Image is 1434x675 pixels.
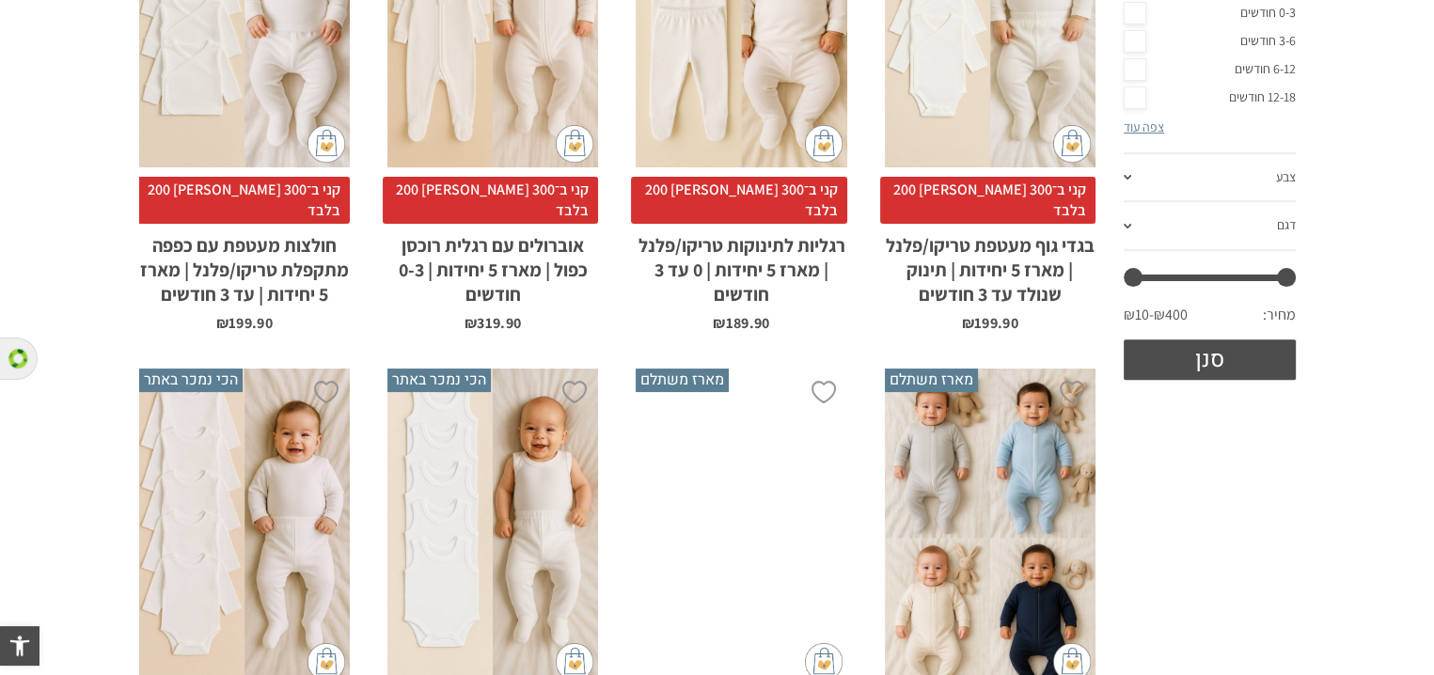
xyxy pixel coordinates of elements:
[383,177,598,225] span: קני ב־300 [PERSON_NAME] 200 בלבד
[1124,339,1296,380] button: סנן
[216,313,228,333] span: ₪
[805,125,843,163] img: cat-mini-atc.png
[1124,27,1296,55] a: 3-6 חודשים
[636,369,729,391] span: מארז משתלם
[1124,84,1296,112] a: 12-18 חודשים
[636,224,846,306] h2: רגליות לתינוקות טריקו/פלנל | מארז 5 יחידות | 0 עד 3 חודשים
[1124,202,1296,251] a: דגם
[962,313,1018,333] bdi: 199.90
[216,313,273,333] bdi: 199.90
[631,177,846,225] span: קני ב־300 [PERSON_NAME] 200 בלבד
[1124,55,1296,84] a: 6-12 חודשים
[307,125,345,163] img: cat-mini-atc.png
[1124,154,1296,203] a: צבע
[387,224,598,306] h2: אוברולים עם רגלית רוכסן כפול | מארז 5 יחידות | 0-3 חודשים
[885,369,978,391] span: מארז משתלם
[713,313,725,333] span: ₪
[880,177,1095,225] span: קני ב־300 [PERSON_NAME] 200 בלבד
[465,313,521,333] bdi: 319.90
[713,313,769,333] bdi: 189.90
[1053,125,1091,163] img: cat-mini-atc.png
[885,224,1095,306] h2: בגדי גוף מעטפת טריקו/פלנל | מארז 5 יחידות | תינוק שנולד עד 3 חודשים
[139,224,350,306] h2: חולצות מעטפת עם כפפה מתקפלת טריקו/פלנל | מארז 5 יחידות | עד 3 חודשים
[465,313,477,333] span: ₪
[1124,118,1164,135] a: צפה עוד
[1124,305,1154,325] span: ₪10
[1154,305,1188,325] span: ₪400
[387,369,491,391] span: הכי נמכר באתר
[556,125,593,163] img: cat-mini-atc.png
[962,313,974,333] span: ₪
[134,177,350,225] span: קני ב־300 [PERSON_NAME] 200 בלבד
[1124,300,1296,339] div: מחיר: —
[139,369,243,391] span: הכי נמכר באתר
